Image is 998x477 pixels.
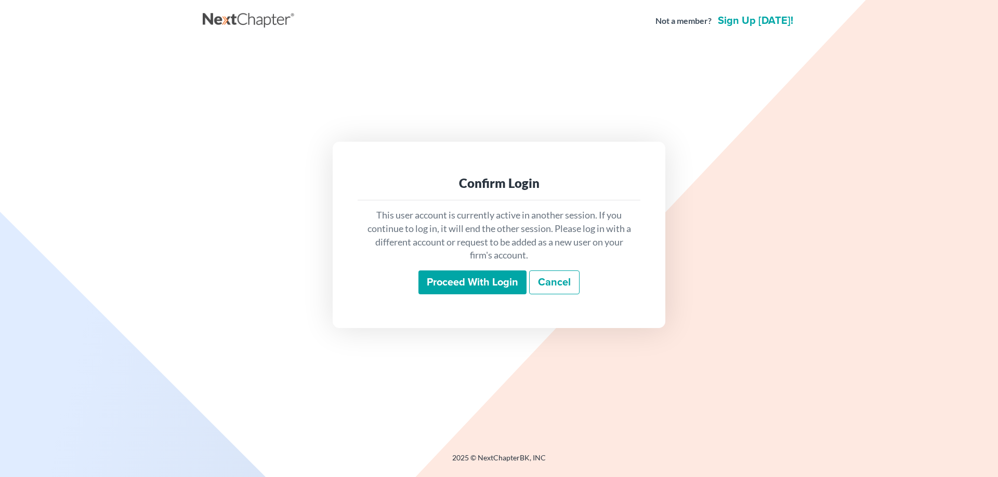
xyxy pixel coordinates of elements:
[366,209,632,262] p: This user account is currently active in another session. If you continue to log in, it will end ...
[655,15,712,27] strong: Not a member?
[716,16,795,26] a: Sign up [DATE]!
[366,175,632,192] div: Confirm Login
[418,270,527,294] input: Proceed with login
[529,270,580,294] a: Cancel
[203,453,795,471] div: 2025 © NextChapterBK, INC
